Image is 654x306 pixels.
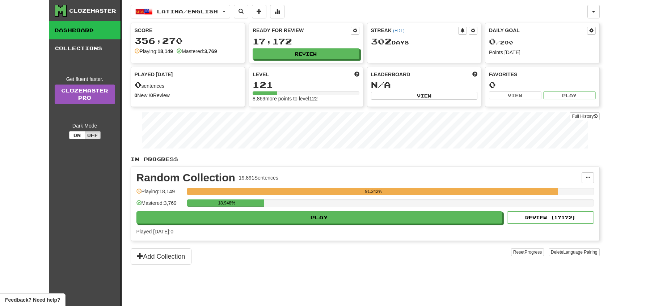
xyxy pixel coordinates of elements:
button: Search sentences [234,5,248,18]
strong: 18,149 [157,48,173,54]
div: 0 [489,80,596,89]
div: 8,869 more points to level 122 [253,95,359,102]
button: Latina/English [131,5,230,18]
div: 121 [253,80,359,89]
div: Playing: [135,48,173,55]
strong: 0 [150,92,153,98]
a: Collections [49,39,121,57]
span: Progress [524,250,542,255]
button: Off [85,131,101,139]
a: Dashboard [49,21,121,39]
div: 91.242% [189,188,558,195]
span: N/A [371,79,391,90]
button: View [371,92,478,100]
div: Mastered: 3,769 [136,199,183,211]
div: 356,270 [135,36,241,45]
span: Open feedback widget [5,296,60,303]
div: Streak [371,27,459,34]
span: Leaderboard [371,71,410,78]
button: Play [543,91,596,99]
div: 19,891 Sentences [239,174,278,181]
button: Review [253,48,359,59]
div: Day s [371,37,478,46]
button: Review (17172) [507,211,594,224]
div: Daily Goal [489,27,587,35]
div: Get fluent faster. [55,76,115,83]
span: This week in points, UTC [472,71,477,78]
button: DeleteLanguage Pairing [549,248,600,256]
span: 0 [135,79,142,90]
a: (EDT) [393,28,405,33]
button: Add Collection [131,248,191,265]
div: Clozemaster [69,7,116,14]
span: 0 [489,36,496,46]
div: New / Review [135,92,241,99]
span: Latina / English [157,8,218,14]
span: Score more points to level up [354,71,359,78]
button: On [69,131,85,139]
span: / 200 [489,39,513,46]
a: ClozemasterPro [55,85,115,104]
div: Playing: 18,149 [136,188,183,200]
button: More stats [270,5,284,18]
div: 18.948% [189,199,264,207]
strong: 0 [135,92,138,98]
button: Add sentence to collection [252,5,266,18]
div: Points [DATE] [489,49,596,56]
span: Played [DATE] [135,71,173,78]
button: Play [136,211,503,224]
div: Random Collection [136,172,235,183]
div: Score [135,27,241,34]
div: Ready for Review [253,27,351,34]
div: sentences [135,80,241,90]
button: Full History [570,112,599,120]
button: View [489,91,541,99]
span: 302 [371,36,392,46]
div: Mastered: [177,48,217,55]
div: Dark Mode [55,122,115,129]
div: 17,172 [253,37,359,46]
div: Favorites [489,71,596,78]
span: Played [DATE]: 0 [136,229,173,234]
span: Language Pairing [563,250,597,255]
span: Level [253,71,269,78]
button: ResetProgress [511,248,544,256]
p: In Progress [131,156,600,163]
strong: 3,769 [204,48,217,54]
